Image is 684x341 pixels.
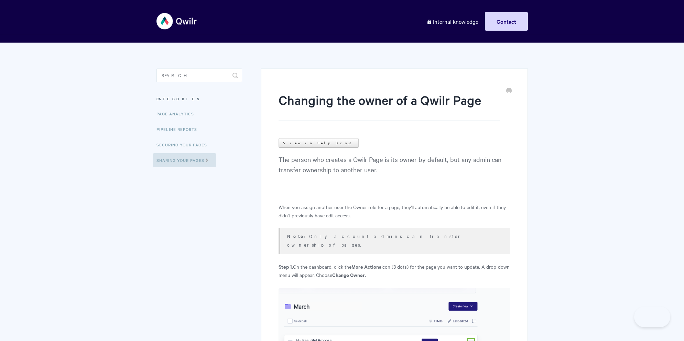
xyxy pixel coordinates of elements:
[279,262,510,279] p: On the dashboard, click the icon (3 dots) for the page you want to update. A drop-down menu will ...
[351,263,381,270] strong: More Actions
[287,233,309,239] strong: Note:
[279,91,500,121] h1: Changing the owner of a Qwilr Page
[153,153,216,167] a: Sharing Your Pages
[634,307,670,327] iframe: Toggle Customer Support
[485,12,528,31] a: Contact
[332,271,365,278] strong: Change Owner
[279,263,293,270] strong: Step 1.
[156,138,212,152] a: Securing Your Pages
[156,122,202,136] a: Pipeline reports
[279,203,510,219] p: When you assign another user the Owner role for a page, they'll automatically be able to edit it,...
[156,107,199,121] a: Page Analytics
[421,12,484,31] a: Internal knowledge
[279,138,359,148] a: View in Help Scout
[506,87,512,95] a: Print this Article
[279,154,510,187] p: The person who creates a Qwilr Page is its owner by default, but any admin can transfer ownership...
[156,93,242,105] h3: Categories
[287,232,501,249] p: Only account admins can transfer ownership of pages.
[156,69,242,82] input: Search
[156,8,197,34] img: Qwilr Help Center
